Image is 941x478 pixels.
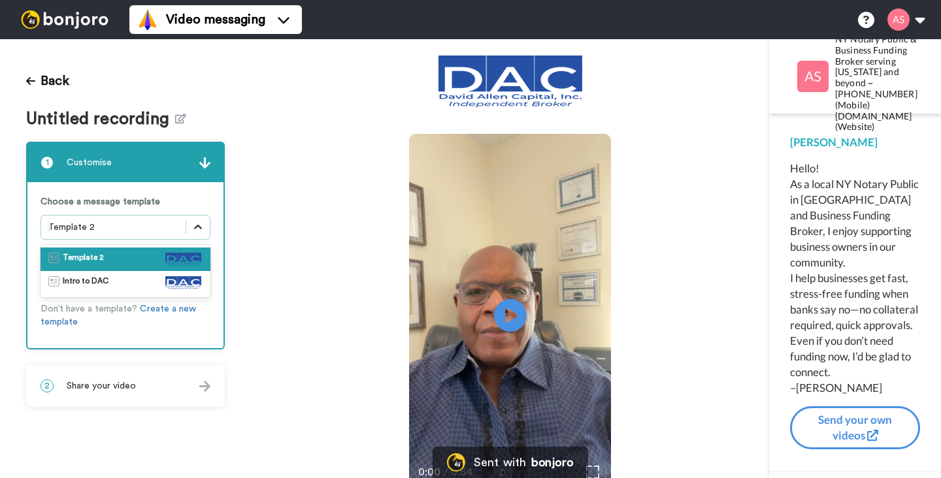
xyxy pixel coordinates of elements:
[474,456,526,468] div: Sent with
[41,304,196,327] a: Create a new template
[63,276,108,289] span: Intro to DAC
[165,253,201,266] img: 84c85c1d-9d11-4228-bcd8-3cd254690dff
[26,365,225,407] div: 2Share your video
[199,157,210,168] img: arrow.svg
[797,61,829,92] img: Profile Image
[67,379,136,392] span: Share your video
[531,456,573,468] div: bonjoro
[438,56,582,108] img: 84c85c1d-9d11-4228-bcd8-3cd254690dff
[16,10,114,29] img: bj-logo-header-white.svg
[41,156,54,169] span: 1
[26,65,69,97] button: Back
[790,161,920,396] div: Hello! As a local NY Notary Public in [GEOGRAPHIC_DATA] and Business Funding Broker, I enjoy supp...
[165,276,201,289] img: 84c85c1d-9d11-4228-bcd8-3cd254690dff
[166,10,265,29] span: Video messaging
[432,447,587,478] a: Bonjoro LogoSent withbonjoro
[835,34,919,133] div: NY Notary Public & Business Funding Broker serving [US_STATE] and beyond ~ [PHONE_NUMBER] (Mobile...
[41,379,54,392] span: 2
[48,276,59,287] img: Message-temps.svg
[63,253,104,266] span: Template 2
[137,9,158,30] img: vm-color.svg
[41,195,210,208] p: Choose a message template
[41,302,210,328] p: Don’t have a template?
[790,135,920,150] div: [PERSON_NAME]
[199,381,210,392] img: arrow.svg
[48,253,59,263] img: Message-temps.svg
[790,406,920,450] button: Send your own videos
[67,156,112,169] span: Customise
[446,453,465,471] img: Bonjoro Logo
[26,110,175,129] span: Untitled recording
